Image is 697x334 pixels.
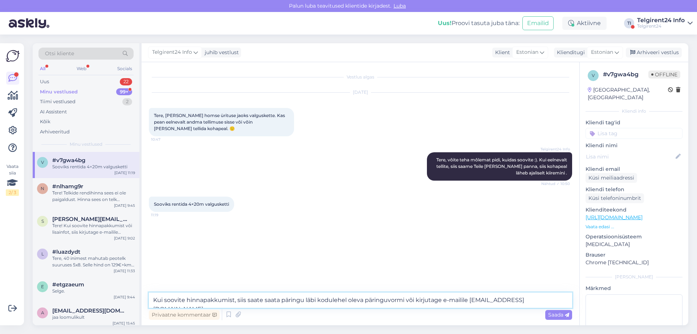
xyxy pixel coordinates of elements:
div: # v7gwa4bg [603,70,648,79]
div: [DATE] 15:45 [113,321,135,326]
p: Kliendi email [586,165,682,173]
div: Arhiveeri vestlus [626,48,682,57]
div: [DATE] [149,89,572,96]
div: Tiimi vestlused [40,98,76,105]
span: 11:19 [151,212,178,218]
div: Vestlus algas [149,74,572,80]
div: Arhiveeritud [40,128,70,136]
span: Saada [548,311,569,318]
span: Telgirent24 Info [541,146,570,152]
a: Telgirent24 InfoTelgirent24 [637,17,693,29]
div: [DATE] 9:44 [114,294,135,300]
span: e [41,284,44,289]
span: #v7gwa4bg [52,157,85,164]
div: Selge. [52,288,135,294]
span: Sooviks rentida 4×20m valgusketti [154,201,229,207]
div: juhib vestlust [202,49,239,56]
span: Minu vestlused [70,141,102,148]
div: [DATE] 11:19 [114,170,135,176]
p: Vaata edasi ... [586,224,682,230]
div: 2 [122,98,132,105]
p: Chrome [TECHNICAL_ID] [586,259,682,266]
span: 10:47 [151,137,178,142]
div: [PERSON_NAME] [586,274,682,280]
div: Vaata siia [6,163,19,196]
div: Kliendi info [586,108,682,114]
span: Tere, [PERSON_NAME] homse ürituse jaoks valguskette. Kas pean eelnevalt andma tellimuse sisse või... [154,113,286,131]
div: Kõik [40,118,50,125]
div: All [38,64,47,73]
input: Lisa tag [586,128,682,139]
span: sophie.moran@dukece.com [52,216,128,222]
div: Tere! Kui soovite hinnapakkumist või lisainfot, siis kirjutage e-mailile [EMAIL_ADDRESS][DOMAIN_N... [52,222,135,236]
div: Minu vestlused [40,88,78,96]
span: Tere, võite teha mõlemat pidi, kuidas soovite :). Kui eelnevalt tellite, siis saame Teile [PERSON... [436,157,568,176]
input: Lisa nimi [586,153,674,161]
div: Uus [40,78,49,85]
span: n [41,186,44,191]
p: Kliendi nimi [586,142,682,149]
span: Luba [391,3,408,9]
span: #etgzaeum [52,281,84,288]
div: [DATE] 9:02 [114,236,135,241]
div: Web [75,64,88,73]
div: [GEOGRAPHIC_DATA], [GEOGRAPHIC_DATA] [588,86,668,101]
div: Tere! Telkide rendihinna sees ei ole paigaldust. Hinna sees on telk [PERSON_NAME] telgi juurde ku... [52,190,135,203]
span: v [592,73,595,78]
span: Nähtud ✓ 10:50 [541,181,570,186]
span: Otsi kliente [45,50,74,57]
div: 22 [120,78,132,85]
div: Aktiivne [562,17,607,30]
div: Telgirent24 [637,23,685,29]
div: Privaatne kommentaar [149,310,220,320]
div: 2 / 3 [6,189,19,196]
div: [DATE] 11:33 [114,268,135,274]
p: Brauser [586,251,682,259]
button: Emailid [522,16,554,30]
div: 99+ [116,88,132,96]
div: Telgirent24 Info [637,17,685,23]
span: Estonian [516,48,538,56]
span: ailen@structo.ee [52,307,128,314]
div: jaa loomulikult [52,314,135,321]
img: Askly Logo [6,49,20,63]
p: Klienditeekond [586,206,682,214]
span: Telgirent24 Info [152,48,192,56]
div: Klient [492,49,510,56]
div: [DATE] 9:45 [114,203,135,208]
div: AI Assistent [40,108,67,116]
span: Offline [648,71,680,79]
div: Tere, 40 inimest mahutab peotelk suuruses 5x8. Selle hind on 129€+km. Kui soovite hinnapakkumist ... [52,255,135,268]
p: Kliendi telefon [586,186,682,193]
p: [MEDICAL_DATA] [586,241,682,248]
div: TI [624,18,634,28]
div: Küsi telefoninumbrit [586,193,644,203]
div: Klienditugi [554,49,585,56]
span: a [41,310,44,315]
div: Proovi tasuta juba täna: [438,19,519,28]
div: Küsi meiliaadressi [586,173,637,183]
p: Märkmed [586,285,682,292]
p: Kliendi tag'id [586,119,682,126]
textarea: Kui soovite hinnapakkumist, siis saate saata päringu läbi kodulehel oleva päringuvormi või kirjut... [149,293,572,308]
span: s [41,218,44,224]
p: Operatsioonisüsteem [586,233,682,241]
b: Uus! [438,20,452,27]
span: #nlhamg9r [52,183,83,190]
span: l [41,251,44,257]
a: [URL][DOMAIN_NAME] [586,214,643,221]
span: Estonian [591,48,613,56]
div: Sooviks rentida 4×20m valgusketti [52,164,135,170]
div: Socials [116,64,134,73]
span: v [41,160,44,165]
span: #luazdydt [52,249,80,255]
